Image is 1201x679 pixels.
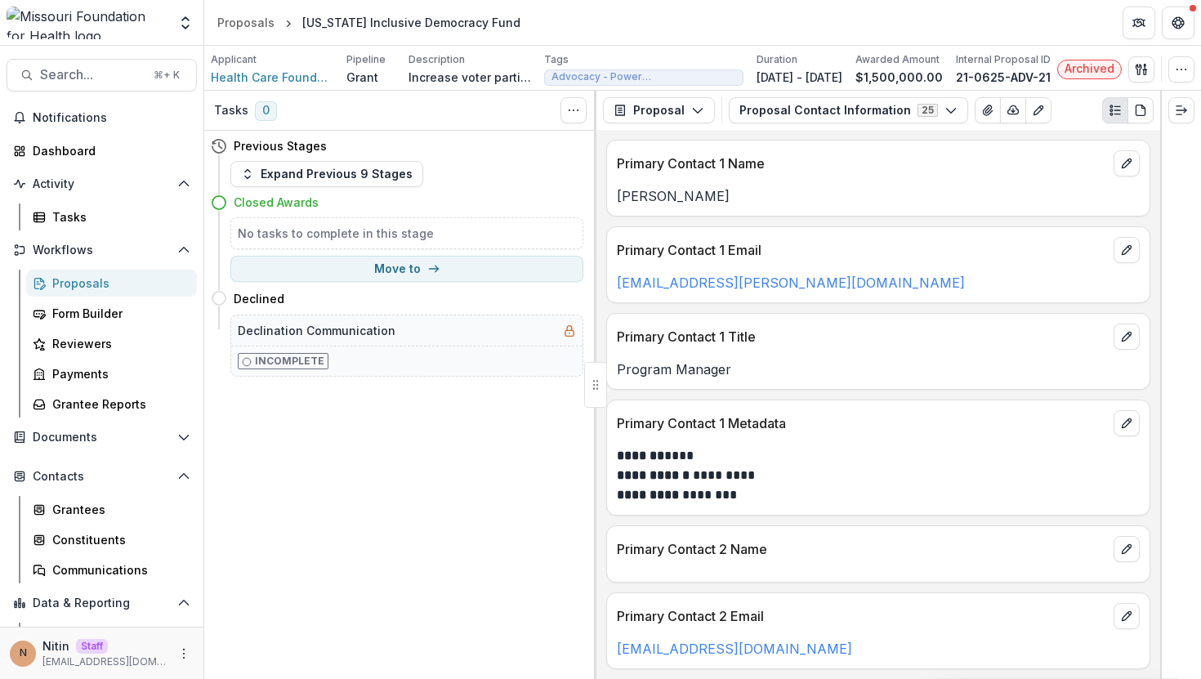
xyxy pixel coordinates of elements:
h5: No tasks to complete in this stage [238,225,576,242]
span: Advocacy - Power Building/Community Empowerment ([DATE]-[DATE]) [551,71,736,83]
p: Primary Contact 1 Email [617,240,1107,260]
a: Proposals [211,11,281,34]
button: Expand Previous 9 Stages [230,161,423,187]
p: Applicant [211,52,257,67]
p: Increase voter participation among traditionally disenfranchised voices in [US_STATE] by granting... [409,69,531,86]
span: Archived [1065,62,1114,76]
a: Communications [26,556,197,583]
span: Documents [33,431,171,444]
p: [PERSON_NAME] [617,186,1140,206]
a: Proposals [26,270,197,297]
span: Contacts [33,470,171,484]
h4: Declined [234,290,284,307]
button: Toggle View Cancelled Tasks [560,97,587,123]
a: Constituents [26,526,197,553]
a: Tasks [26,203,197,230]
div: Grantees [52,501,184,518]
span: Workflows [33,243,171,257]
p: Tags [544,52,569,67]
a: Dashboard [7,137,197,164]
div: Payments [52,365,184,382]
div: Constituents [52,531,184,548]
button: Proposal Contact Information25 [729,97,968,123]
button: Move to [230,256,583,282]
a: Grantees [26,496,197,523]
button: edit [1114,324,1140,350]
p: Pipeline [346,52,386,67]
span: Notifications [33,111,190,125]
a: Health Care Foundation Of [GEOGRAPHIC_DATA][US_STATE] [211,69,333,86]
button: Open Documents [7,424,197,450]
a: [EMAIL_ADDRESS][DOMAIN_NAME] [617,641,852,657]
img: Missouri Foundation for Health logo [7,7,167,39]
a: Reviewers [26,330,197,357]
button: edit [1114,410,1140,436]
button: Open Activity [7,171,197,197]
button: edit [1114,237,1140,263]
button: edit [1114,603,1140,629]
button: Partners [1123,7,1155,39]
span: Data & Reporting [33,596,171,610]
p: $1,500,000.00 [855,69,943,86]
h3: Tasks [214,104,248,118]
p: Primary Contact 1 Metadata [617,413,1107,433]
h5: Declination Communication [238,322,395,339]
button: Open Workflows [7,237,197,263]
button: edit [1114,536,1140,562]
button: Plaintext view [1102,97,1128,123]
p: Grant [346,69,378,86]
h4: Previous Stages [234,137,327,154]
button: Open entity switcher [174,7,197,39]
button: Notifications [7,105,197,131]
div: ⌘ + K [150,66,183,84]
button: Edit as form [1025,97,1051,123]
button: PDF view [1127,97,1154,123]
p: Duration [757,52,797,67]
p: Description [409,52,465,67]
a: Form Builder [26,300,197,327]
button: Expand right [1168,97,1194,123]
button: Open Data & Reporting [7,590,197,616]
div: Form Builder [52,305,184,322]
p: Primary Contact 2 Email [617,606,1107,626]
span: Search... [40,67,144,83]
div: Proposals [52,275,184,292]
button: Search... [7,59,197,92]
div: Tasks [52,208,184,226]
button: edit [1114,150,1140,176]
div: Grantee Reports [52,395,184,413]
div: Reviewers [52,335,184,352]
span: 0 [255,101,277,121]
p: Primary Contact 1 Title [617,327,1107,346]
div: [US_STATE] Inclusive Democracy Fund [302,14,520,31]
p: 21-0625-ADV-21 [956,69,1051,86]
button: Open Contacts [7,463,197,489]
p: [EMAIL_ADDRESS][DOMAIN_NAME] [42,654,167,669]
a: Payments [26,360,197,387]
nav: breadcrumb [211,11,527,34]
p: Internal Proposal ID [956,52,1051,67]
button: Proposal [603,97,715,123]
p: Nitin [42,637,69,654]
button: View Attached Files [975,97,1001,123]
p: Primary Contact 1 Name [617,154,1107,173]
div: Communications [52,561,184,578]
span: Activity [33,177,171,191]
a: Grantee Reports [26,391,197,418]
p: Primary Contact 2 Name [617,539,1107,559]
p: Staff [76,639,108,654]
div: Proposals [217,14,275,31]
p: Awarded Amount [855,52,940,67]
p: Program Manager [617,360,1140,379]
h4: Closed Awards [234,194,319,211]
div: Dashboard [33,142,184,159]
div: Nitin [20,648,27,659]
p: Incomplete [255,354,324,369]
a: Dashboard [26,623,197,650]
button: More [174,644,194,663]
p: [DATE] - [DATE] [757,69,842,86]
button: Get Help [1162,7,1194,39]
a: [EMAIL_ADDRESS][PERSON_NAME][DOMAIN_NAME] [617,275,965,291]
